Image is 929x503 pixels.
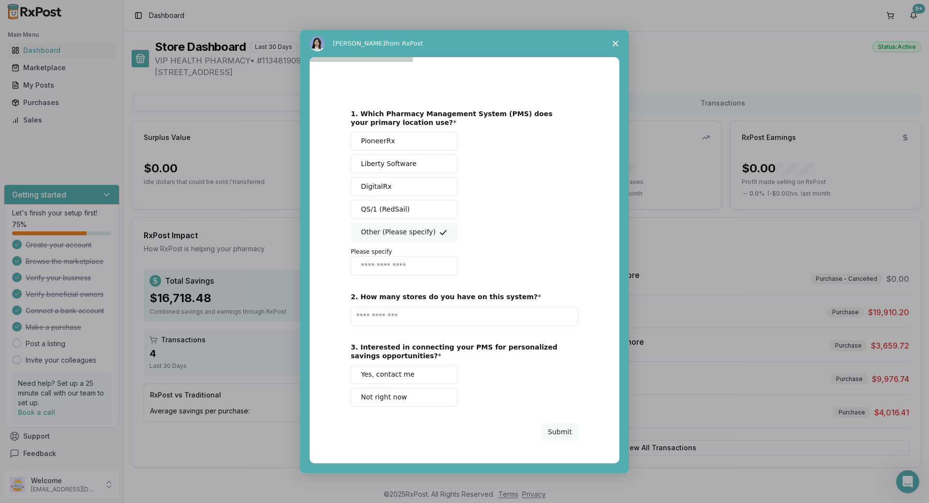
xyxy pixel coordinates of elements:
span: QS/1 (RedSail) [361,204,410,214]
button: Other (Please specify) [351,223,457,242]
button: Yes, contact me [351,365,457,384]
span: PioneerRx [361,136,395,146]
p: Please specify [351,247,578,256]
button: PioneerRx [351,132,457,151]
button: DigitalRx [351,177,457,196]
b: 1. Which Pharmacy Management System (PMS) does your primary location use? [351,110,553,126]
button: Liberty Software [351,154,457,173]
input: Enter response [351,256,457,275]
b: 3. Interested in connecting your PMS for personalized savings opportunities? [351,343,557,360]
span: [PERSON_NAME] [333,40,385,47]
img: Profile image for Alice [310,36,325,51]
span: from RxPost [385,40,423,47]
span: Other (Please specify) [361,227,435,237]
span: Close survey [602,30,629,57]
button: Submit [541,424,578,440]
button: QS/1 (RedSail) [351,200,457,219]
button: Not right now [351,388,457,407]
span: Not right now [361,392,407,402]
span: DigitalRx [361,182,391,192]
b: 2. How many stores do you have on this system? [351,293,538,301]
span: Liberty Software [361,159,417,169]
input: Enter text... [351,306,578,326]
span: Yes, contact me [361,369,415,380]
